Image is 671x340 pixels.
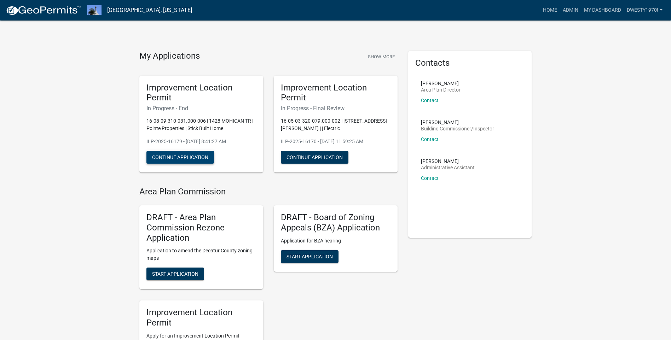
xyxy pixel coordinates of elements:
[139,187,398,197] h4: Area Plan Commission
[281,212,391,233] h5: DRAFT - Board of Zoning Appeals (BZA) Application
[281,151,348,164] button: Continue Application
[146,268,204,280] button: Start Application
[146,212,256,243] h5: DRAFT - Area Plan Commission Rezone Application
[624,4,665,17] a: DWesty1970!
[107,4,192,16] a: [GEOGRAPHIC_DATA], [US_STATE]
[139,51,200,61] h4: My Applications
[421,120,494,125] p: [PERSON_NAME]
[281,117,391,132] p: 16-05-03-320-079.000-002 | [STREET_ADDRESS][PERSON_NAME] | | Electric
[421,175,439,181] a: Contact
[581,4,624,17] a: My Dashboard
[281,83,391,103] h5: Improvement Location Permit
[540,4,560,17] a: Home
[281,138,391,145] p: ILP-2025-16170 - [DATE] 11:59:25 AM
[421,98,439,103] a: Contact
[421,136,439,142] a: Contact
[146,332,256,340] p: Apply for an Improvement Location Permit
[281,105,391,112] h6: In Progress - Final Review
[287,253,333,259] span: Start Application
[146,117,256,132] p: 16-08-09-310-031.000-006 | 1428 MOHICAN TR | Pointe Properties | Stick Built Home
[146,307,256,328] h5: Improvement Location Permit
[152,271,198,277] span: Start Application
[560,4,581,17] a: Admin
[281,237,391,245] p: Application for BZA hearing
[146,83,256,103] h5: Improvement Location Permit
[146,247,256,262] p: Application to amend the Decatur County zoning maps
[281,250,339,263] button: Start Application
[421,165,475,170] p: Administrative Assistant
[146,105,256,112] h6: In Progress - End
[421,126,494,131] p: Building Commissioner/Inspector
[421,87,461,92] p: Area Plan Director
[421,81,461,86] p: [PERSON_NAME]
[87,5,102,15] img: Decatur County, Indiana
[365,51,398,63] button: Show More
[146,138,256,145] p: ILP-2025-16179 - [DATE] 8:41:27 AM
[421,159,475,164] p: [PERSON_NAME]
[415,58,525,68] h5: Contacts
[146,151,214,164] button: Continue Application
